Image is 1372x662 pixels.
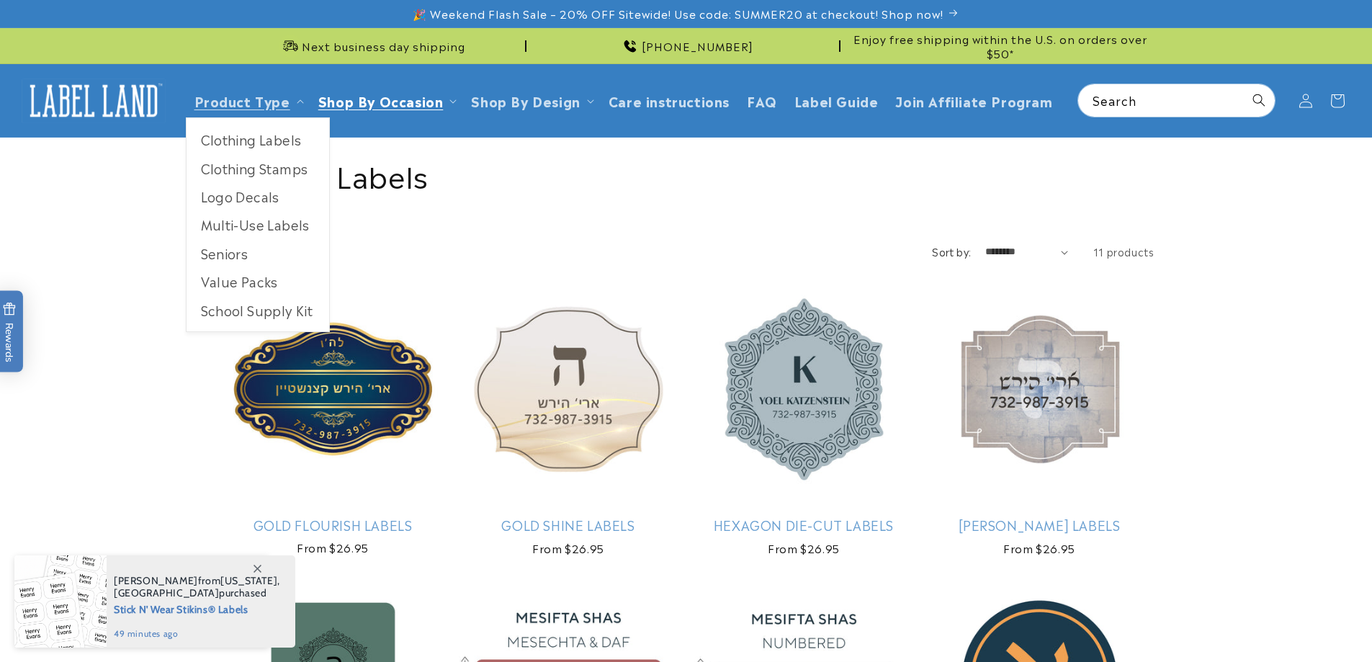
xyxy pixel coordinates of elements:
[454,516,683,533] a: Gold Shine Labels
[220,574,277,587] span: [US_STATE]
[187,154,329,182] a: Clothing Stamps
[747,92,777,109] span: FAQ
[318,92,444,109] span: Shop By Occasion
[187,239,329,267] a: Seniors
[471,91,580,110] a: Shop By Design
[187,125,329,153] a: Clothing Labels
[302,39,465,53] span: Next business day shipping
[2,302,16,362] span: Rewards
[187,267,329,295] a: Value Packs
[1093,244,1154,259] span: 11 products
[17,73,171,128] a: Label Land
[462,84,599,117] summary: Shop By Design
[114,574,198,587] span: [PERSON_NAME]
[642,39,753,53] span: [PHONE_NUMBER]
[22,79,166,123] img: Label Land
[895,92,1052,109] span: Join Affiliate Program
[218,516,448,533] a: Gold Flourish Labels
[846,28,1154,63] div: Announcement
[187,210,329,238] a: Multi-Use Labels
[600,84,738,117] a: Care instructions
[1243,84,1275,116] button: Search
[738,84,786,117] a: FAQ
[310,84,463,117] summary: Shop By Occasion
[114,575,280,599] span: from , purchased
[194,91,290,110] a: Product Type
[786,84,887,117] a: Label Guide
[186,84,310,117] summary: Product Type
[413,6,943,21] span: 🎉 Weekend Flash Sale – 20% OFF Sitewide! Use code: SUMMER20 at checkout! Shop now!
[932,244,971,259] label: Sort by:
[187,182,329,210] a: Logo Decals
[887,84,1061,117] a: Join Affiliate Program
[114,586,219,599] span: [GEOGRAPHIC_DATA]
[187,296,329,324] a: School Supply Kit
[532,28,840,63] div: Announcement
[794,92,879,109] span: Label Guide
[218,156,1154,193] h1: Judaica Labels
[846,32,1154,60] span: Enjoy free shipping within the U.S. on orders over $50*
[925,516,1154,533] a: [PERSON_NAME] Labels
[218,28,526,63] div: Announcement
[609,92,730,109] span: Care instructions
[689,516,919,533] a: Hexagon Die-Cut Labels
